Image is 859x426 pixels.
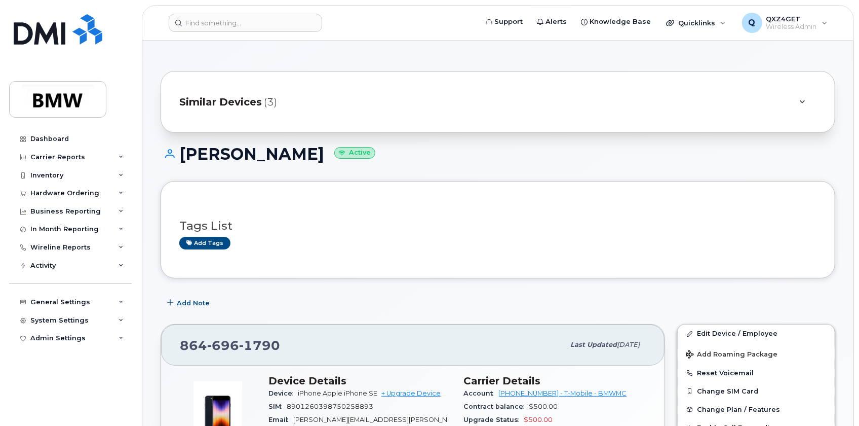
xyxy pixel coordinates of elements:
[463,416,524,423] span: Upgrade Status
[617,341,640,348] span: [DATE]
[529,403,558,410] span: $500.00
[179,220,816,232] h3: Tags List
[264,95,277,110] span: (3)
[678,364,835,382] button: Reset Voicemail
[524,416,553,423] span: $500.00
[179,95,262,110] span: Similar Devices
[463,375,646,387] h3: Carrier Details
[161,294,218,312] button: Add Note
[463,389,498,397] span: Account
[678,382,835,401] button: Change SIM Card
[678,325,835,343] a: Edit Device / Employee
[381,389,441,397] a: + Upgrade Device
[268,389,298,397] span: Device
[268,375,451,387] h3: Device Details
[287,403,373,410] span: 8901260398750258893
[678,343,835,364] button: Add Roaming Package
[678,401,835,419] button: Change Plan / Features
[180,338,280,353] span: 864
[179,237,230,250] a: Add tags
[498,389,627,397] a: [PHONE_NUMBER] - T-Mobile - BMWMC
[298,389,377,397] span: iPhone Apple iPhone SE
[697,406,780,413] span: Change Plan / Features
[161,145,835,163] h1: [PERSON_NAME]
[268,416,293,423] span: Email
[570,341,617,348] span: Last updated
[268,403,287,410] span: SIM
[239,338,280,353] span: 1790
[207,338,239,353] span: 696
[815,382,851,418] iframe: Messenger Launcher
[334,147,375,159] small: Active
[463,403,529,410] span: Contract balance
[177,298,210,308] span: Add Note
[686,350,777,360] span: Add Roaming Package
